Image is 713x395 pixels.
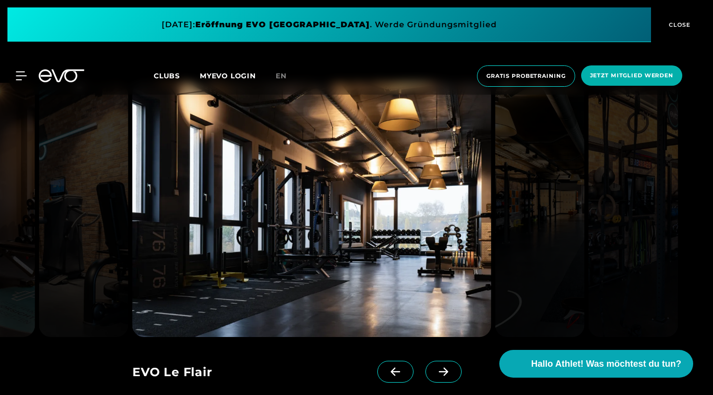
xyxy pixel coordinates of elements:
span: Hallo Athlet! Was möchtest du tun? [531,357,681,371]
img: evofitness [495,83,585,337]
img: evofitness [39,83,128,337]
span: Jetzt Mitglied werden [590,71,673,80]
span: Gratis Probetraining [486,72,566,80]
span: CLOSE [666,20,691,29]
a: Clubs [154,71,200,80]
a: en [276,70,298,82]
img: evofitness [589,83,678,337]
img: evofitness [132,83,491,337]
a: Gratis Probetraining [474,65,578,87]
button: Hallo Athlet! Was möchtest du tun? [499,350,693,378]
a: MYEVO LOGIN [200,71,256,80]
a: Jetzt Mitglied werden [578,65,685,87]
span: Clubs [154,71,180,80]
button: CLOSE [651,7,706,42]
span: en [276,71,287,80]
